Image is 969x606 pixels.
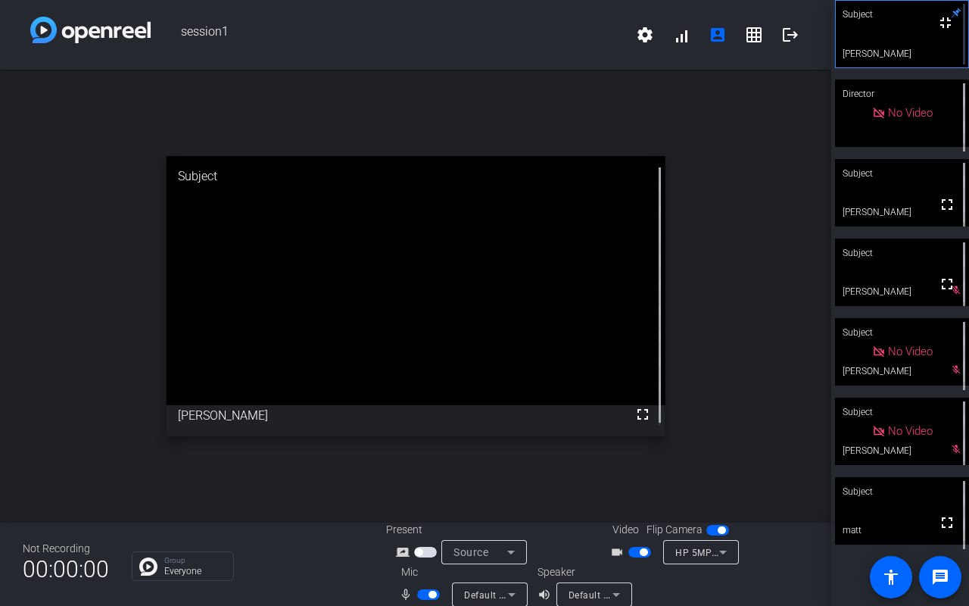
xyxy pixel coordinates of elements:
[30,17,151,43] img: white-gradient.svg
[938,195,956,214] mat-icon: fullscreen
[537,586,556,604] mat-icon: volume_up
[663,17,699,53] button: signal_cellular_alt
[167,156,665,197] div: Subject
[23,551,109,588] span: 00:00:00
[569,589,732,601] span: Default - Speakers (Realtek(R) Audio)
[647,522,703,538] span: Flip Camera
[610,543,628,561] mat-icon: videocam_outline
[835,80,969,108] div: Director
[164,567,226,576] p: Everyone
[612,522,639,538] span: Video
[835,239,969,267] div: Subject
[396,543,414,561] mat-icon: screen_share_outline
[888,345,933,358] span: No Video
[151,17,627,53] span: session1
[709,26,727,44] mat-icon: account_box
[888,424,933,438] span: No Video
[464,589,640,601] span: Default - Microphone (Realtek(R) Audio)
[931,568,949,586] mat-icon: message
[745,26,763,44] mat-icon: grid_on
[386,564,537,580] div: Mic
[634,405,652,423] mat-icon: fullscreen
[636,26,654,44] mat-icon: settings
[888,106,933,120] span: No Video
[835,159,969,188] div: Subject
[938,514,956,532] mat-icon: fullscreen
[164,557,226,564] p: Group
[835,398,969,426] div: Subject
[781,26,799,44] mat-icon: logout
[675,546,804,558] span: HP 5MP Camera (05c8:082f)
[835,477,969,506] div: Subject
[882,568,900,586] mat-icon: accessibility
[139,558,157,576] img: Chat Icon
[453,546,488,558] span: Source
[537,564,628,580] div: Speaker
[938,275,956,293] mat-icon: fullscreen
[386,522,537,538] div: Present
[835,318,969,347] div: Subject
[399,586,417,604] mat-icon: mic_none
[936,14,955,32] mat-icon: fullscreen_exit
[23,541,109,557] div: Not Recording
